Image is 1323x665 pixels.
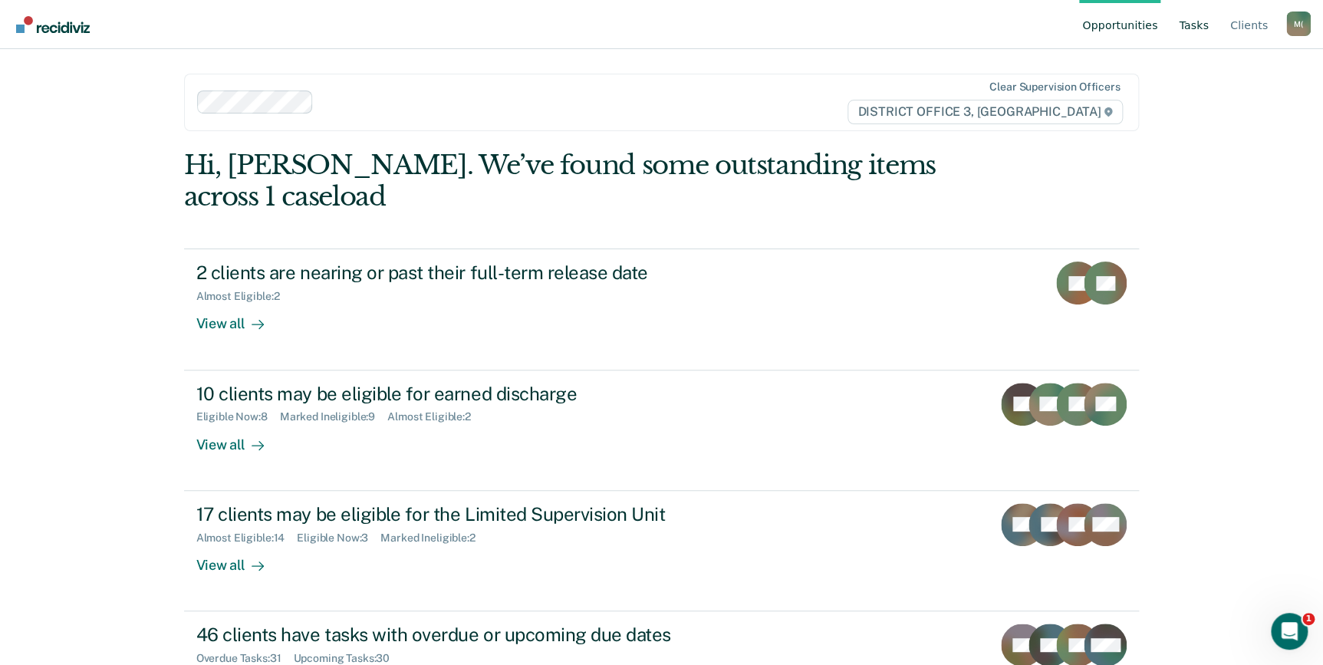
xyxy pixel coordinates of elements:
div: 17 clients may be eligible for the Limited Supervision Unit [196,503,735,525]
div: View all [196,303,282,333]
div: Eligible Now : 8 [196,410,280,423]
div: Marked Ineligible : 2 [380,532,487,545]
div: Almost Eligible : 14 [196,532,298,545]
div: View all [196,544,282,574]
div: Overdue Tasks : 31 [196,652,294,665]
div: Almost Eligible : 2 [196,290,292,303]
a: 2 clients are nearing or past their full-term release dateAlmost Eligible:2View all [184,249,1140,370]
div: Eligible Now : 3 [297,532,380,545]
img: Recidiviz [16,16,90,33]
div: Clear supervision officers [989,81,1120,94]
div: M ( [1286,12,1311,36]
iframe: Intercom live chat [1271,613,1308,650]
span: 1 [1302,613,1315,625]
button: Profile dropdown button [1286,12,1311,36]
a: 17 clients may be eligible for the Limited Supervision UnitAlmost Eligible:14Eligible Now:3Marked... [184,491,1140,611]
a: 10 clients may be eligible for earned dischargeEligible Now:8Marked Ineligible:9Almost Eligible:2... [184,370,1140,491]
div: 2 clients are nearing or past their full-term release date [196,262,735,284]
div: Upcoming Tasks : 30 [293,652,402,665]
div: 10 clients may be eligible for earned discharge [196,383,735,405]
div: View all [196,423,282,453]
div: Hi, [PERSON_NAME]. We’ve found some outstanding items across 1 caseload [184,150,949,212]
span: DISTRICT OFFICE 3, [GEOGRAPHIC_DATA] [847,100,1123,124]
div: 46 clients have tasks with overdue or upcoming due dates [196,624,735,646]
div: Marked Ineligible : 9 [280,410,387,423]
div: Almost Eligible : 2 [387,410,483,423]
